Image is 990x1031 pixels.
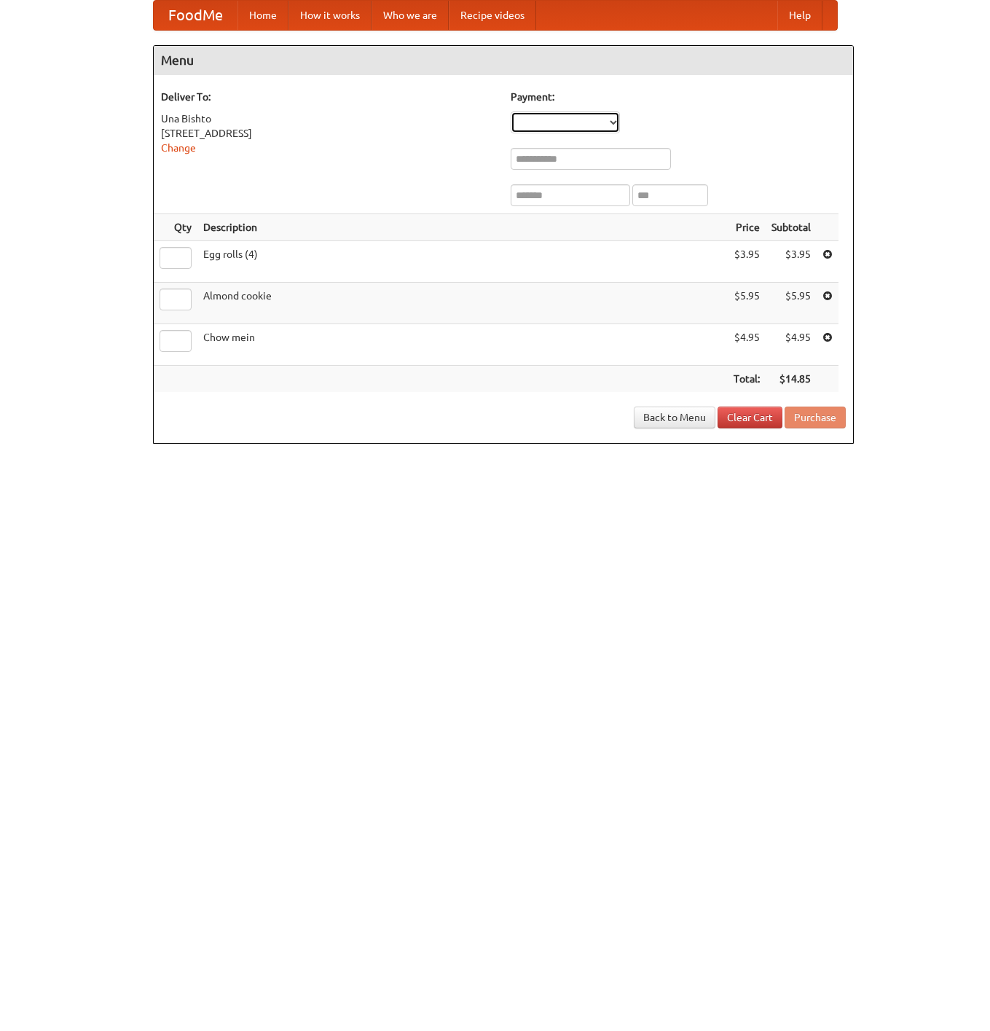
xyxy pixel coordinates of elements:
td: $3.95 [766,241,817,283]
td: $4.95 [728,324,766,366]
a: Change [161,142,196,154]
a: Help [777,1,822,30]
td: Egg rolls (4) [197,241,728,283]
a: Who we are [372,1,449,30]
td: $5.95 [728,283,766,324]
a: How it works [288,1,372,30]
th: Price [728,214,766,241]
a: Recipe videos [449,1,536,30]
td: $4.95 [766,324,817,366]
a: FoodMe [154,1,237,30]
div: [STREET_ADDRESS] [161,126,496,141]
h5: Deliver To: [161,90,496,104]
td: $5.95 [766,283,817,324]
th: Subtotal [766,214,817,241]
a: Home [237,1,288,30]
th: Description [197,214,728,241]
th: Total: [728,366,766,393]
td: Almond cookie [197,283,728,324]
button: Purchase [785,407,846,428]
th: Qty [154,214,197,241]
div: Una Bishto [161,111,496,126]
h5: Payment: [511,90,846,104]
a: Clear Cart [718,407,782,428]
h4: Menu [154,46,853,75]
td: Chow mein [197,324,728,366]
td: $3.95 [728,241,766,283]
a: Back to Menu [634,407,715,428]
th: $14.85 [766,366,817,393]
